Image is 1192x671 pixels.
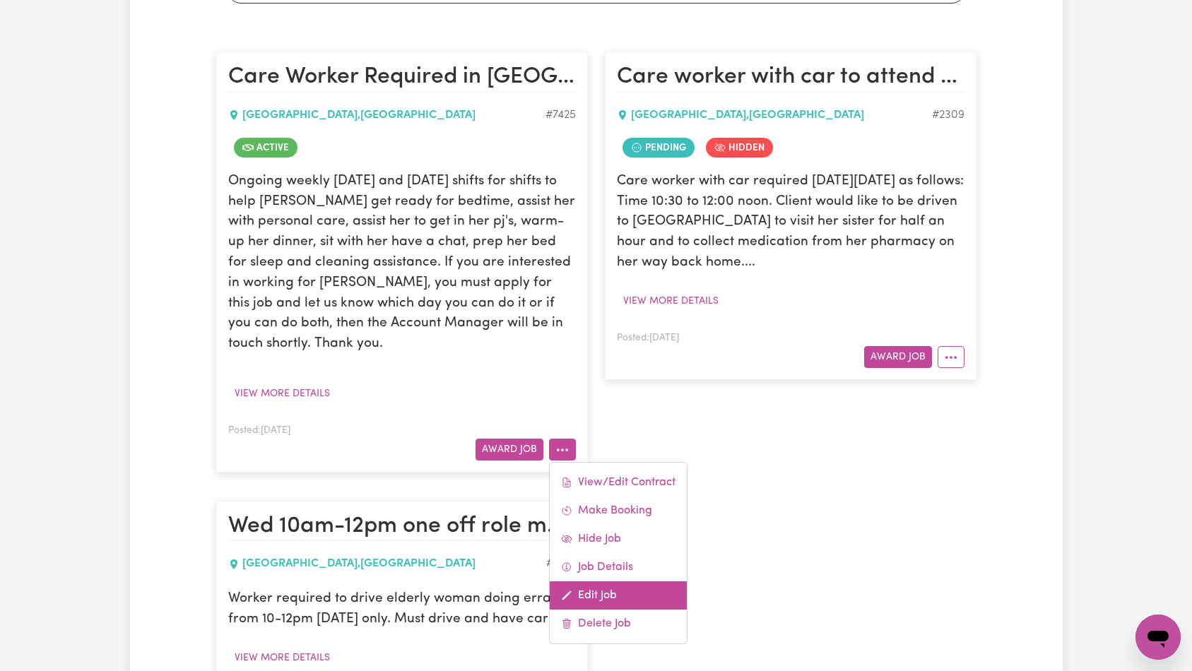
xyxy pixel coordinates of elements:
[228,107,545,124] div: [GEOGRAPHIC_DATA] , [GEOGRAPHIC_DATA]
[234,138,297,158] span: Job is active
[617,107,932,124] div: [GEOGRAPHIC_DATA] , [GEOGRAPHIC_DATA]
[706,138,773,158] span: Job is hidden
[228,172,576,355] p: Ongoing weekly [DATE] and [DATE] shifts for shifts to help [PERSON_NAME] get ready for bedtime, a...
[228,64,576,92] h2: Care Worker Required in West Pennant Hills, NSW
[550,525,687,553] a: Hide Job
[550,610,687,638] a: Delete Job
[550,581,687,610] a: Edit Job
[228,555,546,572] div: [GEOGRAPHIC_DATA] , [GEOGRAPHIC_DATA]
[550,497,687,525] a: Make Booking
[549,439,576,461] button: More options
[1135,614,1181,660] iframe: Button to launch messaging window
[228,513,576,541] h2: Wed 10am-12pm one off role must drive
[228,383,336,405] button: View more details
[228,647,336,669] button: View more details
[228,426,290,435] span: Posted: [DATE]
[549,462,688,644] div: More options
[228,589,576,630] p: Worker required to drive elderly woman doing errands from 10-12pm [DATE] only. Must drive and hav...
[476,439,543,461] button: Award Job
[550,553,687,581] a: Job Details
[617,64,964,92] h2: Care worker with car to attend a hospital visit
[546,555,576,572] div: Job ID #1693
[864,346,932,368] button: Award Job
[617,290,725,312] button: View more details
[617,172,964,273] p: Care worker with car required [DATE][DATE] as follows: Time 10:30 to 12:00 noon. Client would lik...
[932,107,964,124] div: Job ID #2309
[938,346,964,368] button: More options
[617,333,679,343] span: Posted: [DATE]
[550,468,687,497] a: View/Edit Contract
[622,138,695,158] span: Job contract pending review by care worker
[545,107,576,124] div: Job ID #7425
